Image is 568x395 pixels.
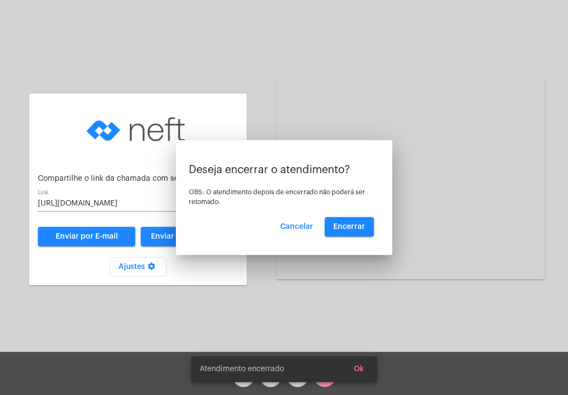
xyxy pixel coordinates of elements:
[151,233,228,240] span: Enviar por WhatsApp
[56,233,118,240] span: Enviar por E-mail
[189,189,365,205] span: OBS: O atendimento depois de encerrado não poderá ser retomado.
[189,164,379,176] p: Deseja encerrar o atendimento?
[354,365,364,373] span: Ok
[200,364,284,374] span: Atendimento encerrado
[38,175,238,183] p: Compartilhe o link da chamada com seu cliente:
[272,217,322,236] button: Cancelar
[325,217,374,236] button: Encerrar
[333,223,365,231] span: Encerrar
[280,223,313,231] span: Cancelar
[118,263,158,271] span: Ajustes
[145,262,158,275] mat-icon: settings
[84,102,192,156] img: logo-neft-novo-2.png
